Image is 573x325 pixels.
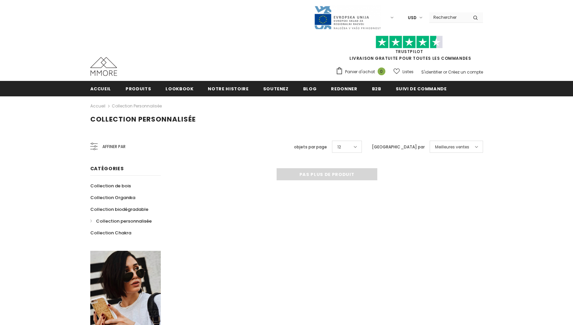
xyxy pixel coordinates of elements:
[90,192,135,203] a: Collection Organika
[90,180,131,192] a: Collection de bois
[337,144,341,150] span: 12
[90,194,135,201] span: Collection Organika
[331,81,357,96] a: Redonner
[90,57,117,76] img: Cas MMORE
[90,102,105,110] a: Accueil
[393,66,414,78] a: Listes
[435,144,469,150] span: Meilleures ventes
[372,144,425,150] label: [GEOGRAPHIC_DATA] par
[90,227,131,239] a: Collection Chakra
[102,143,126,150] span: Affiner par
[372,86,381,92] span: B2B
[208,81,248,96] a: Notre histoire
[336,39,483,61] span: LIVRAISON GRATUITE POUR TOUTES LES COMMANDES
[90,81,111,96] a: Accueil
[126,86,151,92] span: Produits
[96,218,152,224] span: Collection personnalisée
[429,12,468,22] input: Search Site
[165,86,193,92] span: Lookbook
[90,183,131,189] span: Collection de bois
[314,14,381,20] a: Javni Razpis
[402,68,414,75] span: Listes
[90,86,111,92] span: Accueil
[314,5,381,30] img: Javni Razpis
[90,114,196,124] span: Collection personnalisée
[303,81,317,96] a: Blog
[421,69,442,75] a: S'identifier
[372,81,381,96] a: B2B
[331,86,357,92] span: Redonner
[336,67,389,77] a: Panier d'achat 0
[396,81,447,96] a: Suivi de commande
[303,86,317,92] span: Blog
[90,215,152,227] a: Collection personnalisée
[376,36,443,49] img: Faites confiance aux étoiles pilotes
[208,86,248,92] span: Notre histoire
[126,81,151,96] a: Produits
[90,203,148,215] a: Collection biodégradable
[396,86,447,92] span: Suivi de commande
[112,103,162,109] a: Collection personnalisée
[408,14,417,21] span: USD
[263,81,289,96] a: soutenez
[443,69,447,75] span: or
[263,86,289,92] span: soutenez
[90,165,124,172] span: Catégories
[395,49,423,54] a: TrustPilot
[345,68,375,75] span: Panier d'achat
[90,206,148,213] span: Collection biodégradable
[165,81,193,96] a: Lookbook
[294,144,327,150] label: objets par page
[90,230,131,236] span: Collection Chakra
[448,69,483,75] a: Créez un compte
[378,67,385,75] span: 0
